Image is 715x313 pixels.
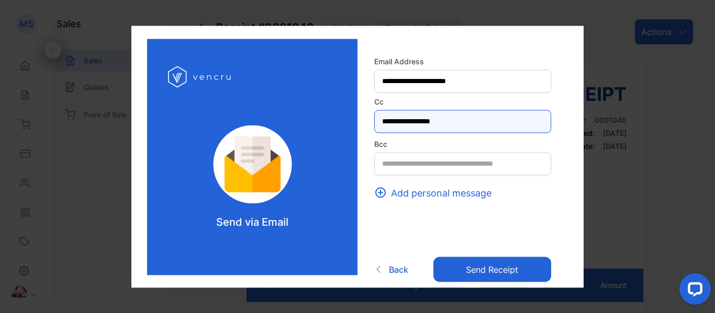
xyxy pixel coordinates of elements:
span: Back [389,263,408,276]
label: Bcc [374,138,551,149]
img: log [168,60,233,94]
button: Send receipt [433,257,551,282]
label: Email Address [374,55,551,66]
span: Add personal message [391,186,491,200]
p: Send via Email [216,214,288,229]
img: log [199,125,306,203]
iframe: LiveChat chat widget [671,269,715,313]
label: Cc [374,96,551,107]
button: Add personal message [374,186,498,200]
